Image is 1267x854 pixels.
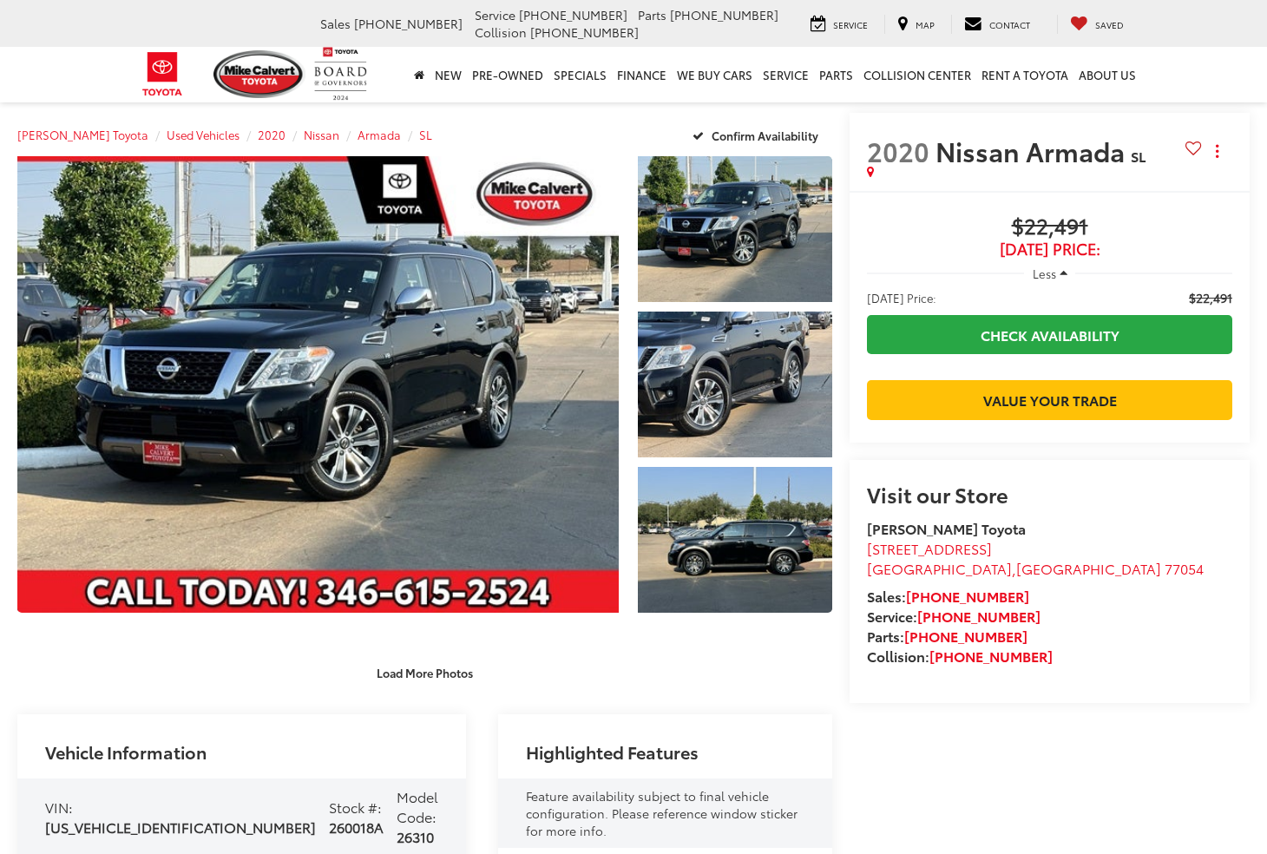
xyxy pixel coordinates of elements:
[354,15,463,32] span: [PHONE_NUMBER]
[320,15,351,32] span: Sales
[670,6,778,23] span: [PHONE_NUMBER]
[672,47,758,102] a: WE BUY CARS
[467,47,548,102] a: Pre-Owned
[867,538,992,558] span: [STREET_ADDRESS]
[798,15,881,34] a: Service
[636,154,835,304] img: 2020 Nissan Armada SL
[1057,15,1137,34] a: My Saved Vehicles
[867,214,1232,240] span: $22,491
[130,46,195,102] img: Toyota
[989,18,1030,31] span: Contact
[638,312,832,457] a: Expand Photo 2
[758,47,814,102] a: Service
[867,315,1232,354] a: Check Availability
[867,538,1204,578] a: [STREET_ADDRESS] [GEOGRAPHIC_DATA],[GEOGRAPHIC_DATA] 77054
[258,127,286,142] a: 2020
[636,465,835,614] img: 2020 Nissan Armada SL
[530,23,639,41] span: [PHONE_NUMBER]
[884,15,948,34] a: Map
[397,826,434,846] span: 26310
[11,154,625,614] img: 2020 Nissan Armada SL
[636,310,835,459] img: 2020 Nissan Armada SL
[45,817,316,837] span: [US_VEHICLE_IDENTIFICATION_NUMBER]
[712,128,818,143] span: Confirm Availability
[638,156,832,302] a: Expand Photo 1
[612,47,672,102] a: Finance
[45,742,207,761] h2: Vehicle Information
[1189,289,1232,306] span: $22,491
[329,797,382,817] span: Stock #:
[904,626,1027,646] a: [PHONE_NUMBER]
[683,120,833,150] button: Confirm Availability
[867,132,929,169] span: 2020
[867,586,1029,606] strong: Sales:
[1033,266,1056,281] span: Less
[867,558,1204,578] span: ,
[519,6,627,23] span: [PHONE_NUMBER]
[430,47,467,102] a: New
[329,817,384,837] span: 260018A
[1165,558,1204,578] span: 77054
[1216,144,1218,158] span: dropdown dots
[1016,558,1161,578] span: [GEOGRAPHIC_DATA]
[358,127,401,142] a: Armada
[45,797,73,817] span: VIN:
[867,646,1053,666] strong: Collision:
[867,606,1041,626] strong: Service:
[1095,18,1124,31] span: Saved
[17,156,619,613] a: Expand Photo 0
[867,626,1027,646] strong: Parts:
[833,18,868,31] span: Service
[858,47,976,102] a: Collision Center
[867,240,1232,258] span: [DATE] Price:
[475,6,515,23] span: Service
[814,47,858,102] a: Parts
[929,646,1053,666] a: [PHONE_NUMBER]
[1131,146,1146,166] span: SL
[906,586,1029,606] a: [PHONE_NUMBER]
[951,15,1043,34] a: Contact
[867,518,1026,538] strong: [PERSON_NAME] Toyota
[526,742,699,761] h2: Highlighted Features
[916,18,935,31] span: Map
[548,47,612,102] a: Specials
[364,657,485,687] button: Load More Photos
[304,127,339,142] a: Nissan
[1073,47,1141,102] a: About Us
[17,127,148,142] a: [PERSON_NAME] Toyota
[409,47,430,102] a: Home
[867,483,1232,505] h2: Visit our Store
[1202,135,1232,166] button: Actions
[1024,258,1076,289] button: Less
[917,606,1041,626] a: [PHONE_NUMBER]
[867,558,1012,578] span: [GEOGRAPHIC_DATA]
[867,289,936,306] span: [DATE] Price:
[638,6,666,23] span: Parts
[397,786,438,826] span: Model Code:
[867,380,1232,419] a: Value Your Trade
[976,47,1073,102] a: Rent a Toyota
[167,127,240,142] a: Used Vehicles
[213,50,305,98] img: Mike Calvert Toyota
[935,132,1131,169] span: Nissan Armada
[419,127,432,142] a: SL
[526,787,798,839] span: Feature availability subject to final vehicle configuration. Please reference window sticker for ...
[638,467,832,613] a: Expand Photo 3
[475,23,527,41] span: Collision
